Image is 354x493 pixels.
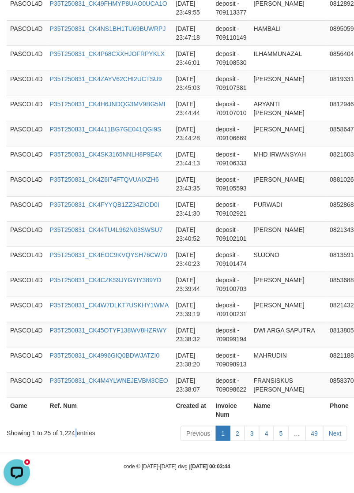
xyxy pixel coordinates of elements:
a: P35T250831_CK44TU4L962N03SWSU7 [50,226,163,233]
td: deposit - 709098913 [212,347,250,372]
td: PASCOL4D [7,246,46,272]
td: PASCOL4D [7,20,46,45]
td: [DATE] 23:40:52 [173,221,212,246]
td: deposit - 709098622 [212,372,250,397]
td: deposit - 709100231 [212,297,250,322]
a: Next [323,426,347,441]
td: MHD IRWANSYAH [250,146,327,171]
div: new message indicator [23,2,31,11]
td: deposit - 709106669 [212,121,250,146]
td: deposit - 709106333 [212,146,250,171]
td: HAMBALI [250,20,327,45]
td: PASCOL4D [7,96,46,121]
td: [DATE] 23:43:35 [173,171,212,196]
td: [DATE] 23:39:44 [173,272,212,297]
a: 3 [245,426,260,441]
div: Showing 1 to 25 of 1,224 entries [7,425,141,437]
a: P35T250831_CK4411BG7GE041QGI9S [50,126,162,133]
td: [PERSON_NAME] [250,121,327,146]
a: P35T250831_CK4EOC9KVQYSH76CW70 [50,251,167,258]
td: deposit - 709107010 [212,96,250,121]
a: P35T250831_CK4FYYQB1ZZ34ZIOD0I [50,201,159,208]
a: Previous [181,426,216,441]
small: code © [DATE]-[DATE] dwg | [124,464,230,470]
td: PASCOL4D [7,272,46,297]
a: 49 [305,426,324,441]
td: [PERSON_NAME] [250,297,327,322]
a: P35T250831_CK4H6JNDQG3MV9BG5MI [50,101,166,108]
td: [DATE] 23:45:03 [173,71,212,96]
a: P35T250831_CK4SK3165NNLH8P9E4X [50,151,162,158]
th: Name [250,397,327,422]
td: deposit - 709099194 [212,322,250,347]
td: [PERSON_NAME] [250,171,327,196]
th: Created at [173,397,212,422]
a: P35T250831_CK4M4YLWNEJEVBM3CEO [50,377,168,384]
a: P35T250831_CK4Z6I74FTQVUAIXZH6 [50,176,159,183]
td: MAHRUDIN [250,347,327,372]
td: PURWADI [250,196,327,221]
td: deposit - 709107381 [212,71,250,96]
td: [DATE] 23:44:44 [173,96,212,121]
td: ILHAMMUNAZAL [250,45,327,71]
td: PASCOL4D [7,71,46,96]
td: [PERSON_NAME] [250,272,327,297]
a: P35T250831_CK4CZKS9JYGYIY389YD [50,276,162,284]
td: FRANSISKUS [PERSON_NAME] [250,372,327,397]
td: [DATE] 23:47:18 [173,20,212,45]
a: 1 [216,426,231,441]
td: deposit - 709102921 [212,196,250,221]
th: Ref. Num [46,397,173,422]
td: ARYANTI [PERSON_NAME] [250,96,327,121]
td: PASCOL4D [7,322,46,347]
td: deposit - 709101474 [212,246,250,272]
a: P35T250831_CK45OTYF138WV8HZRWY [50,327,167,334]
th: Game [7,397,46,422]
td: [DATE] 23:38:32 [173,322,212,347]
td: deposit - 709105593 [212,171,250,196]
td: PASCOL4D [7,171,46,196]
td: [DATE] 23:39:19 [173,297,212,322]
td: [DATE] 23:38:07 [173,372,212,397]
a: P35T250831_CK4NS1BH1TU69BUWRPJ [50,25,166,32]
a: 5 [274,426,289,441]
a: P35T250831_CK4P68CXXHJOFRPYKLX [50,50,165,57]
td: PASCOL4D [7,45,46,71]
td: PASCOL4D [7,347,46,372]
a: 2 [230,426,245,441]
td: [DATE] 23:44:28 [173,121,212,146]
a: … [288,426,306,441]
td: PASCOL4D [7,146,46,171]
td: [DATE] 23:44:13 [173,146,212,171]
td: PASCOL4D [7,196,46,221]
td: [PERSON_NAME] [250,71,327,96]
td: deposit - 709110149 [212,20,250,45]
a: 4 [259,426,274,441]
td: deposit - 709102101 [212,221,250,246]
td: deposit - 709108530 [212,45,250,71]
a: P35T250831_CK4996GIQ0BDWJATZI0 [50,352,160,359]
th: Invoice Num [212,397,250,422]
td: [DATE] 23:41:30 [173,196,212,221]
a: P35T250831_CK4W7DLKT7USKHY1WMA [50,302,169,309]
strong: [DATE] 00:03:44 [191,464,230,470]
td: deposit - 709100703 [212,272,250,297]
td: PASCOL4D [7,121,46,146]
td: DWI ARGA SAPUTRA [250,322,327,347]
td: [DATE] 23:38:20 [173,347,212,372]
td: SUJONO [250,246,327,272]
a: P35T250831_CK4ZAYV62CHI2UCTSU9 [50,75,162,82]
td: [DATE] 23:46:01 [173,45,212,71]
td: PASCOL4D [7,221,46,246]
td: PASCOL4D [7,372,46,397]
td: PASCOL4D [7,297,46,322]
td: [DATE] 23:40:23 [173,246,212,272]
button: Open LiveChat chat widget [4,4,30,30]
td: [PERSON_NAME] [250,221,327,246]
